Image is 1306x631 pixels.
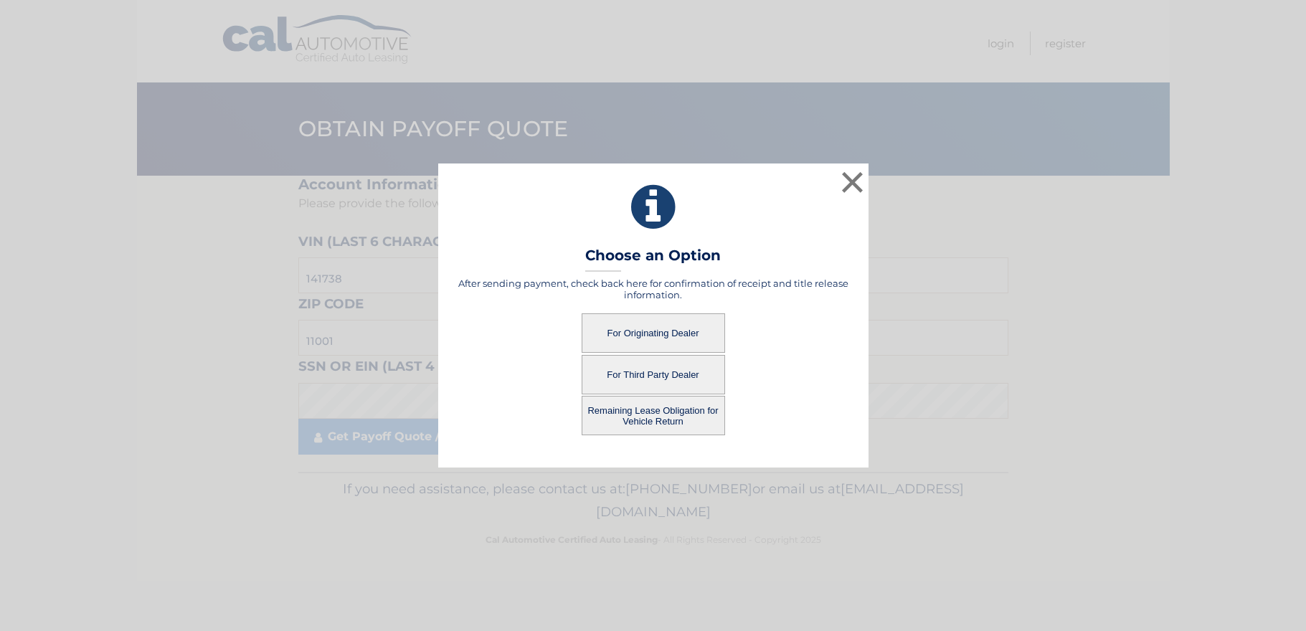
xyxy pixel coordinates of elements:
[582,313,725,353] button: For Originating Dealer
[456,277,851,300] h5: After sending payment, check back here for confirmation of receipt and title release information.
[582,396,725,435] button: Remaining Lease Obligation for Vehicle Return
[838,168,867,196] button: ×
[585,247,721,272] h3: Choose an Option
[582,355,725,394] button: For Third Party Dealer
